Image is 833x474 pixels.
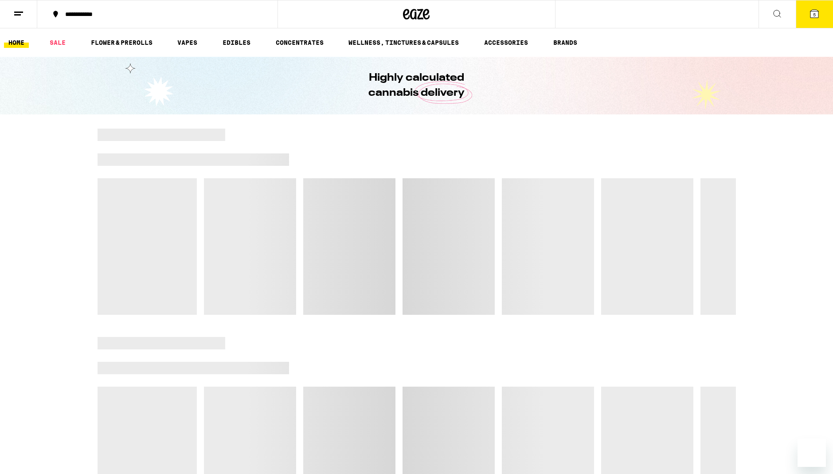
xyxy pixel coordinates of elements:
a: FLOWER & PREROLLS [86,37,157,48]
a: SALE [45,37,70,48]
a: EDIBLES [218,37,255,48]
a: ACCESSORIES [480,37,532,48]
iframe: Button to launch messaging window [798,439,826,467]
a: HOME [4,37,29,48]
button: 5 [796,0,833,28]
h1: Highly calculated cannabis delivery [344,71,490,101]
a: WELLNESS, TINCTURES & CAPSULES [344,37,463,48]
a: BRANDS [549,37,582,48]
a: VAPES [173,37,202,48]
a: CONCENTRATES [271,37,328,48]
span: 5 [813,12,816,17]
